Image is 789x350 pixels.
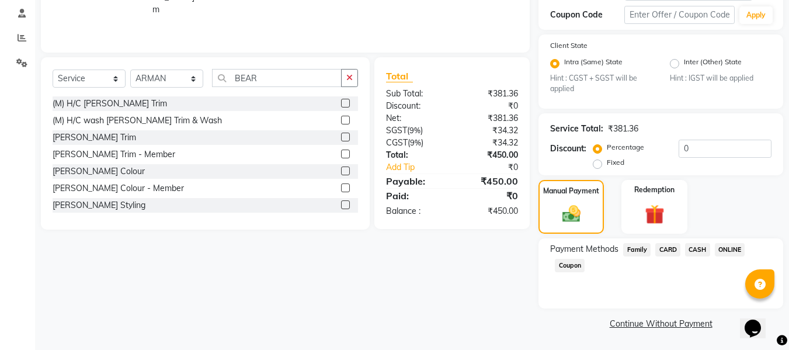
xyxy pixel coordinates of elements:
[555,259,585,272] span: Coupon
[624,6,735,24] input: Enter Offer / Coupon Code
[623,243,651,257] span: Family
[386,125,407,136] span: SGST
[452,189,527,203] div: ₹0
[634,185,675,195] label: Redemption
[452,88,527,100] div: ₹381.36
[550,243,618,255] span: Payment Methods
[53,182,184,195] div: [PERSON_NAME] Colour - Member
[684,57,742,71] label: Inter (Other) State
[685,243,710,257] span: CASH
[670,73,771,84] small: Hint : IGST will be applied
[607,142,644,153] label: Percentage
[739,6,773,24] button: Apply
[452,149,527,161] div: ₹450.00
[452,174,527,188] div: ₹450.00
[377,88,452,100] div: Sub Total:
[386,137,408,148] span: CGST
[452,124,527,137] div: ₹34.32
[410,138,421,147] span: 9%
[639,202,670,226] img: _gift.svg
[550,9,624,21] div: Coupon Code
[53,199,145,212] div: [PERSON_NAME] Styling
[564,57,623,71] label: Intra (Same) State
[452,112,527,124] div: ₹381.36
[550,73,652,95] small: Hint : CGST + SGST will be applied
[53,148,175,161] div: [PERSON_NAME] Trim - Member
[377,124,452,137] div: ( )
[409,126,420,135] span: 9%
[53,115,222,127] div: (M) H/C wash [PERSON_NAME] Trim & Wash
[377,149,452,161] div: Total:
[608,123,638,135] div: ₹381.36
[212,69,342,87] input: Search or Scan
[541,318,781,330] a: Continue Without Payment
[377,161,464,174] a: Add Tip
[655,243,680,257] span: CARD
[607,157,624,168] label: Fixed
[386,70,413,82] span: Total
[550,123,603,135] div: Service Total:
[53,165,145,178] div: [PERSON_NAME] Colour
[53,98,167,110] div: (M) H/C [PERSON_NAME] Trim
[715,243,745,257] span: ONLINE
[377,137,452,149] div: ( )
[377,205,452,217] div: Balance :
[377,112,452,124] div: Net:
[452,100,527,112] div: ₹0
[377,100,452,112] div: Discount:
[543,186,599,196] label: Manual Payment
[550,40,588,51] label: Client State
[452,205,527,217] div: ₹450.00
[740,303,777,338] iframe: chat widget
[557,203,586,224] img: _cash.svg
[452,137,527,149] div: ₹34.32
[53,131,136,144] div: [PERSON_NAME] Trim
[377,189,452,203] div: Paid:
[465,161,527,174] div: ₹0
[550,143,586,155] div: Discount:
[377,174,452,188] div: Payable:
